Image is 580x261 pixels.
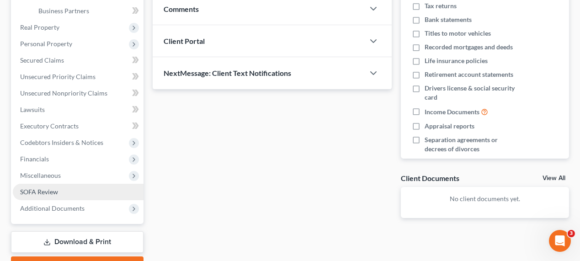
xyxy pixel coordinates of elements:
[164,69,291,77] span: NextMessage: Client Text Notifications
[425,122,474,131] span: Appraisal reports
[425,29,491,38] span: Titles to motor vehicles
[13,69,144,85] a: Unsecured Priority Claims
[13,101,144,118] a: Lawsuits
[425,70,513,79] span: Retirement account statements
[13,118,144,134] a: Executory Contracts
[408,194,562,203] p: No client documents yet.
[543,175,565,181] a: View All
[20,73,96,80] span: Unsecured Priority Claims
[38,7,89,15] span: Business Partners
[20,40,72,48] span: Personal Property
[20,56,64,64] span: Secured Claims
[20,89,107,97] span: Unsecured Nonpriority Claims
[20,171,61,179] span: Miscellaneous
[425,43,513,52] span: Recorded mortgages and deeds
[20,23,59,31] span: Real Property
[425,1,457,11] span: Tax returns
[20,138,103,146] span: Codebtors Insiders & Notices
[13,184,144,200] a: SOFA Review
[164,37,205,45] span: Client Portal
[425,84,519,102] span: Drivers license & social security card
[13,85,144,101] a: Unsecured Nonpriority Claims
[549,230,571,252] iframe: Intercom live chat
[20,155,49,163] span: Financials
[164,5,199,13] span: Comments
[20,106,45,113] span: Lawsuits
[425,107,479,117] span: Income Documents
[20,188,58,196] span: SOFA Review
[425,135,519,154] span: Separation agreements or decrees of divorces
[401,173,459,183] div: Client Documents
[13,52,144,69] a: Secured Claims
[425,15,472,24] span: Bank statements
[20,204,85,212] span: Additional Documents
[20,122,79,130] span: Executory Contracts
[31,3,144,19] a: Business Partners
[11,231,144,253] a: Download & Print
[568,230,575,237] span: 3
[425,56,488,65] span: Life insurance policies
